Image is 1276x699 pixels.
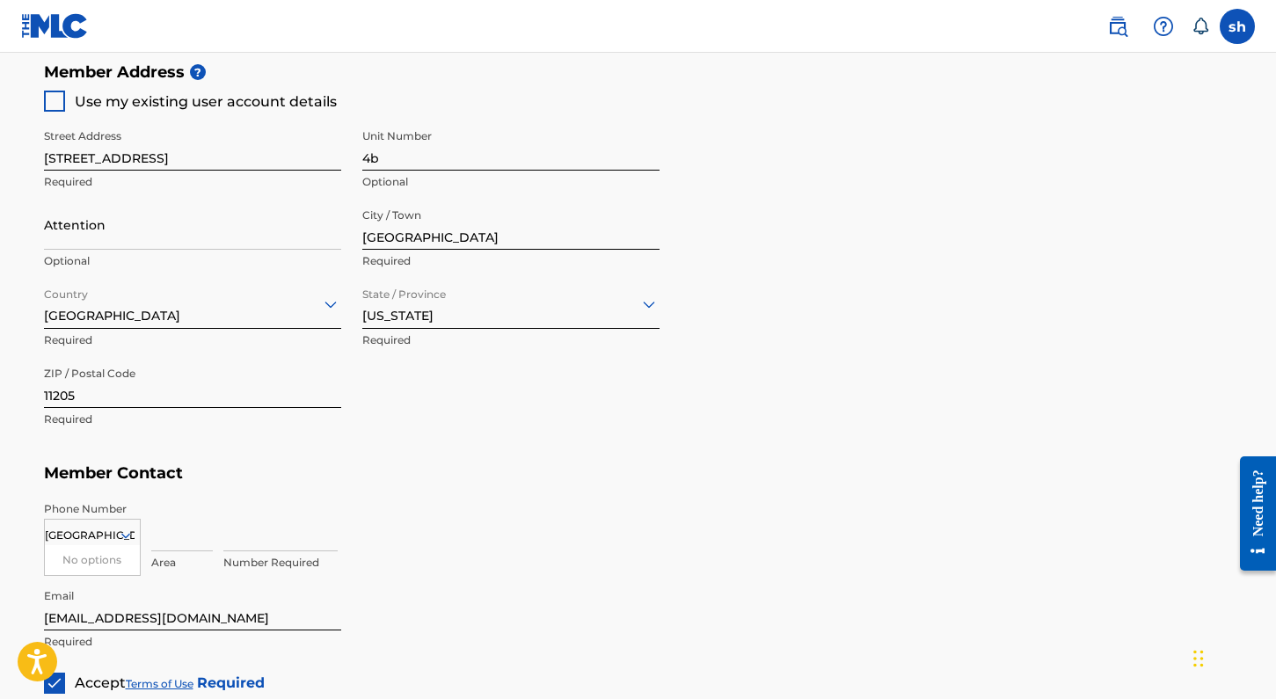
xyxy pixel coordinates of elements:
h5: Member Address [44,54,1233,91]
p: Area [151,555,213,571]
span: Accept [75,674,126,691]
p: Optional [362,174,660,190]
img: MLC Logo [21,13,89,39]
p: Required [44,411,341,427]
div: User Menu [1220,9,1255,44]
p: Number Required [223,555,338,571]
p: Required [44,174,341,190]
h5: Member Contact [44,455,1233,492]
label: Country [44,276,88,302]
p: Required [362,253,660,269]
iframe: Chat Widget [1188,615,1276,699]
a: Public Search [1100,9,1135,44]
span: Use my existing user account details [75,93,337,110]
img: help [1153,16,1174,37]
span: ? [190,64,206,80]
img: search [1107,16,1128,37]
div: [US_STATE] [362,282,660,325]
a: Terms of Use [126,677,193,690]
label: State / Province [362,276,446,302]
p: Required [44,634,341,650]
p: Required [44,332,341,348]
div: Notifications [1192,18,1209,35]
div: [GEOGRAPHIC_DATA] [44,282,341,325]
p: Required [362,332,660,348]
div: Drag [1193,632,1204,685]
img: checkbox [46,674,63,692]
strong: Required [197,674,265,691]
div: No options [45,545,140,575]
p: Optional [44,253,341,269]
iframe: Resource Center [1227,439,1276,589]
div: Help [1146,9,1181,44]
